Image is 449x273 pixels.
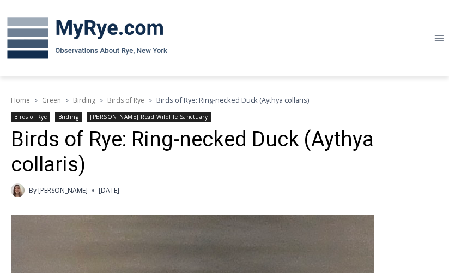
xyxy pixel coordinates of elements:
[11,183,25,197] a: Author image
[100,97,103,104] span: >
[149,97,152,104] span: >
[29,185,37,195] span: By
[429,29,449,46] button: Open menu
[65,97,69,104] span: >
[87,112,211,122] a: [PERSON_NAME] Read Wildlife Sanctuary
[107,96,144,105] a: Birds of Rye
[73,96,95,105] a: Birding
[99,185,119,195] time: [DATE]
[11,112,50,122] a: Birds of Rye
[11,183,25,197] img: (PHOTO: MyRye.com intern Amélie Coghlan, 2025. Contributed.)
[11,96,30,105] a: Home
[42,96,61,105] a: Green
[11,94,438,105] nav: Breadcrumbs
[11,127,438,177] h1: Birds of Rye: Ring-necked Duck (Aythya collaris)
[34,97,38,104] span: >
[156,95,309,105] span: Birds of Rye: Ring-necked Duck (Aythya collaris)
[55,112,82,122] a: Birding
[38,186,88,195] a: [PERSON_NAME]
